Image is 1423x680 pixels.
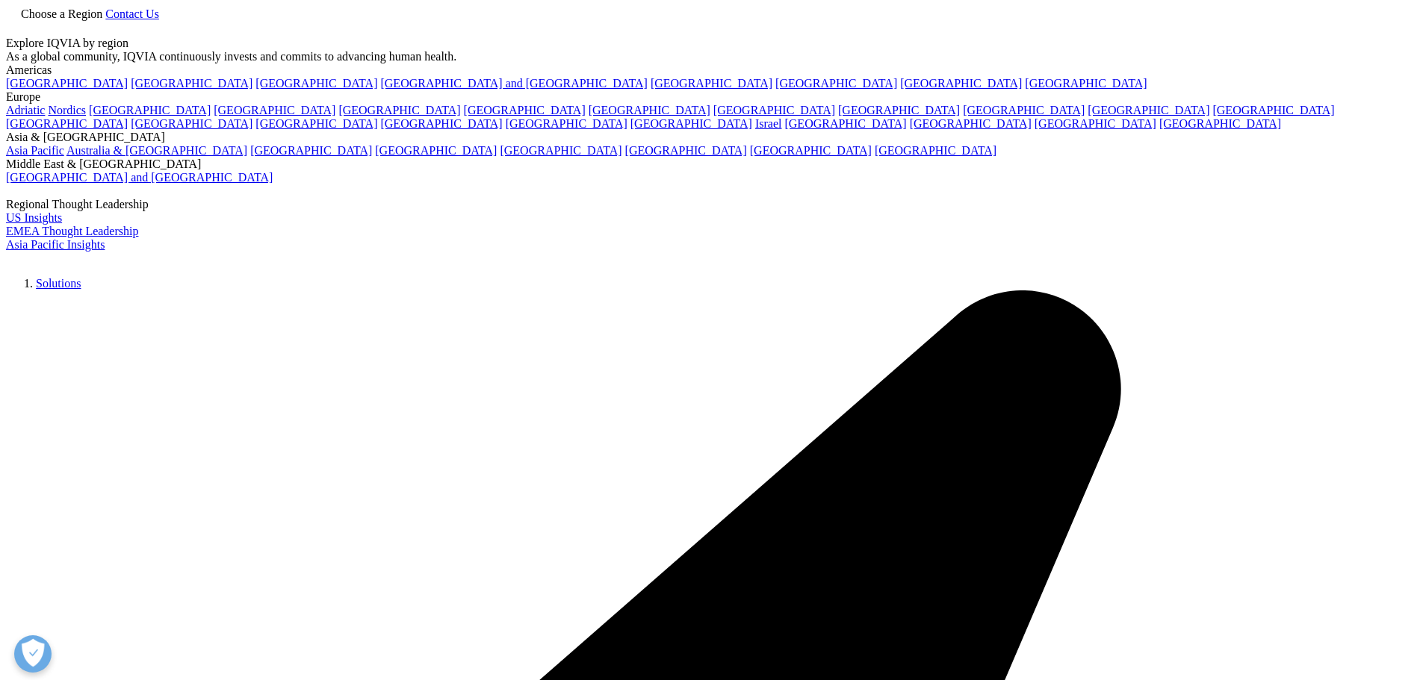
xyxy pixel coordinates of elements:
a: [GEOGRAPHIC_DATA] [6,117,128,130]
a: [GEOGRAPHIC_DATA] [131,117,252,130]
div: Americas [6,63,1417,77]
a: [GEOGRAPHIC_DATA] [464,104,586,116]
a: [GEOGRAPHIC_DATA] [338,104,460,116]
a: [GEOGRAPHIC_DATA] [1088,104,1209,116]
span: Choose a Region [21,7,102,20]
a: EMEA Thought Leadership [6,225,138,237]
a: Asia Pacific [6,144,64,157]
a: [GEOGRAPHIC_DATA] [1159,117,1281,130]
a: [GEOGRAPHIC_DATA] [775,77,897,90]
a: [GEOGRAPHIC_DATA] [1035,117,1156,130]
div: Middle East & [GEOGRAPHIC_DATA] [6,157,1417,171]
a: [GEOGRAPHIC_DATA] [713,104,835,116]
a: Solutions [36,277,81,290]
a: [GEOGRAPHIC_DATA] [250,144,372,157]
a: [GEOGRAPHIC_DATA] [214,104,335,116]
a: [GEOGRAPHIC_DATA] [506,117,627,130]
a: [GEOGRAPHIC_DATA] [589,104,710,116]
a: Adriatic [6,104,45,116]
a: [GEOGRAPHIC_DATA] [910,117,1032,130]
a: Australia & [GEOGRAPHIC_DATA] [66,144,247,157]
a: [GEOGRAPHIC_DATA] [1212,104,1334,116]
div: Asia & [GEOGRAPHIC_DATA] [6,131,1417,144]
a: [GEOGRAPHIC_DATA] [500,144,621,157]
a: [GEOGRAPHIC_DATA] and [GEOGRAPHIC_DATA] [6,171,273,184]
div: As a global community, IQVIA continuously invests and commits to advancing human health. [6,50,1417,63]
a: [GEOGRAPHIC_DATA] and [GEOGRAPHIC_DATA] [380,77,647,90]
div: Regional Thought Leadership [6,198,1417,211]
a: [GEOGRAPHIC_DATA] [1025,77,1147,90]
a: [GEOGRAPHIC_DATA] [963,104,1085,116]
a: [GEOGRAPHIC_DATA] [255,77,377,90]
a: [GEOGRAPHIC_DATA] [651,77,772,90]
a: [GEOGRAPHIC_DATA] [255,117,377,130]
a: [GEOGRAPHIC_DATA] [380,117,502,130]
a: Contact Us [105,7,159,20]
a: [GEOGRAPHIC_DATA] [900,77,1022,90]
a: [GEOGRAPHIC_DATA] [131,77,252,90]
a: [GEOGRAPHIC_DATA] [784,117,906,130]
a: Israel [755,117,782,130]
div: Explore IQVIA by region [6,37,1417,50]
a: [GEOGRAPHIC_DATA] [630,117,752,130]
a: [GEOGRAPHIC_DATA] [6,77,128,90]
a: [GEOGRAPHIC_DATA] [838,104,960,116]
a: [GEOGRAPHIC_DATA] [89,104,211,116]
button: Open Preferences [14,635,52,673]
div: Europe [6,90,1417,104]
a: [GEOGRAPHIC_DATA] [625,144,747,157]
a: [GEOGRAPHIC_DATA] [875,144,996,157]
a: Asia Pacific Insights [6,238,105,251]
a: US Insights [6,211,62,224]
a: [GEOGRAPHIC_DATA] [375,144,497,157]
a: [GEOGRAPHIC_DATA] [750,144,872,157]
a: Nordics [48,104,86,116]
